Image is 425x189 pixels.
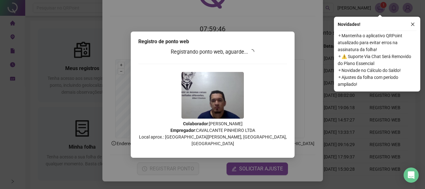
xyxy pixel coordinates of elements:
[338,53,416,67] span: ⚬ ⚠️ Suporte Via Chat Será Removido do Plano Essencial
[338,67,416,74] span: ⚬ Novidade no Cálculo do Saldo!
[411,22,415,27] span: close
[170,128,195,133] strong: Empregador
[183,121,208,126] strong: Colaborador
[404,168,419,183] div: Open Intercom Messenger
[338,74,416,88] span: ⚬ Ajustes da folha com período ampliado!
[338,32,416,53] span: ⚬ Mantenha o aplicativo QRPoint atualizado para evitar erros na assinatura da folha!
[338,21,360,28] span: Novidades !
[138,48,287,56] h3: Registrando ponto web, aguarde...
[249,49,255,55] span: loading
[181,72,244,119] img: 9k=
[138,121,287,147] p: : [PERSON_NAME] : CAVALCANTE PINHEIRO LTDA Local aprox.: [GEOGRAPHIC_DATA][PERSON_NAME], [GEOGRAP...
[138,38,287,45] div: Registro de ponto web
